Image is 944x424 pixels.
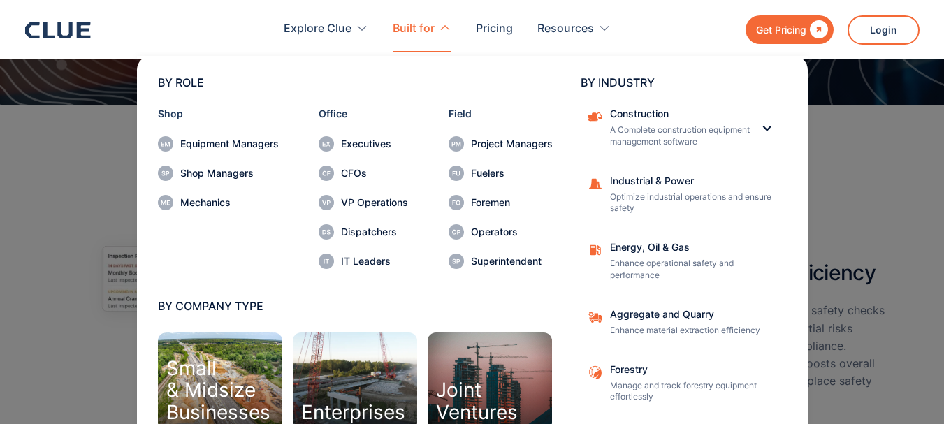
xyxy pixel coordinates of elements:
[449,166,553,181] a: Fuelers
[476,7,513,51] a: Pricing
[581,77,787,88] div: BY INDUSTRY
[319,136,408,152] a: Executives
[158,195,279,210] a: Mechanics
[610,124,750,148] p: A Complete construction equipment management software
[393,7,435,51] div: Built for
[341,168,408,178] div: CFOs
[588,365,603,380] img: Aggregate and Quarry
[180,168,279,178] div: Shop Managers
[581,102,787,155] div: ConstructionConstructionA Complete construction equipment management software
[610,258,778,282] p: Enhance operational safety and performance
[158,136,279,152] a: Equipment Managers
[581,102,759,155] a: ConstructionA Complete construction equipment management software
[471,227,553,237] div: Operators
[848,15,920,45] a: Login
[610,325,778,337] p: Enhance material extraction efficiency
[319,195,408,210] a: VP Operations
[746,15,834,44] a: Get Pricing
[319,224,408,240] a: Dispatchers
[301,402,405,423] div: Enterprises
[158,300,553,312] div: BY COMPANY TYPE
[471,168,553,178] div: Fuelers
[610,176,778,186] div: Industrial & Power
[319,109,408,119] div: Office
[319,254,408,269] a: IT Leaders
[610,380,778,404] p: Manage and track forestry equipment effortlessly
[756,21,806,38] div: Get Pricing
[610,309,778,319] div: Aggregate and Quarry
[449,109,553,119] div: Field
[436,379,518,423] div: Joint Ventures
[581,302,787,344] a: Aggregate and QuarryEnhance material extraction efficiency
[471,198,553,207] div: Foremen
[471,256,553,266] div: Superintendent
[449,136,553,152] a: Project Managers
[180,198,279,207] div: Mechanics
[284,7,351,51] div: Explore Clue
[25,52,920,424] nav: Built for
[537,7,594,51] div: Resources
[610,109,750,119] div: Construction
[581,235,787,288] a: Energy, Oil & GasEnhance operational safety and performance
[471,139,553,149] div: Project Managers
[588,309,603,325] img: Aggregate and Quarry
[393,7,451,51] div: Built for
[319,166,408,181] a: CFOs
[158,109,279,119] div: Shop
[341,227,408,237] div: Dispatchers
[284,7,368,51] div: Explore Clue
[806,21,828,38] div: 
[581,169,787,222] a: Industrial & PowerOptimize industrial operations and ensure safety
[588,109,603,124] img: Construction
[341,256,408,266] div: IT Leaders
[588,242,603,258] img: fleet fuel icon
[610,191,778,215] p: Optimize industrial operations and ensure safety
[180,139,279,149] div: Equipment Managers
[341,198,408,207] div: VP Operations
[588,176,603,191] img: Construction cone icon
[610,365,778,374] div: Forestry
[581,358,787,411] a: ForestryManage and track forestry equipment effortlessly
[449,224,553,240] a: Operators
[166,358,270,423] div: Small & Midsize Businesses
[341,139,408,149] div: Executives
[449,254,553,269] a: Superintendent
[449,195,553,210] a: Foremen
[537,7,611,51] div: Resources
[158,166,279,181] a: Shop Managers
[158,77,553,88] div: BY ROLE
[610,242,778,252] div: Energy, Oil & Gas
